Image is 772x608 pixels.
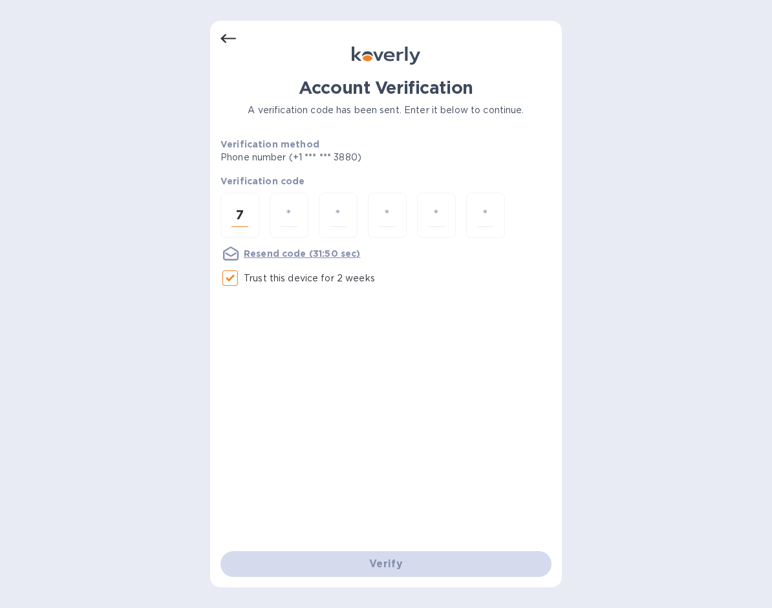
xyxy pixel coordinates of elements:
b: Verification method [220,139,319,149]
p: A verification code has been sent. Enter it below to continue. [220,103,552,117]
u: Resend code (31:50 sec) [244,248,360,259]
p: Phone number (+1 *** *** 3880) [220,151,460,164]
p: Trust this device for 2 weeks [244,272,375,285]
p: Verification code [220,175,552,188]
h1: Account Verification [220,78,552,98]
